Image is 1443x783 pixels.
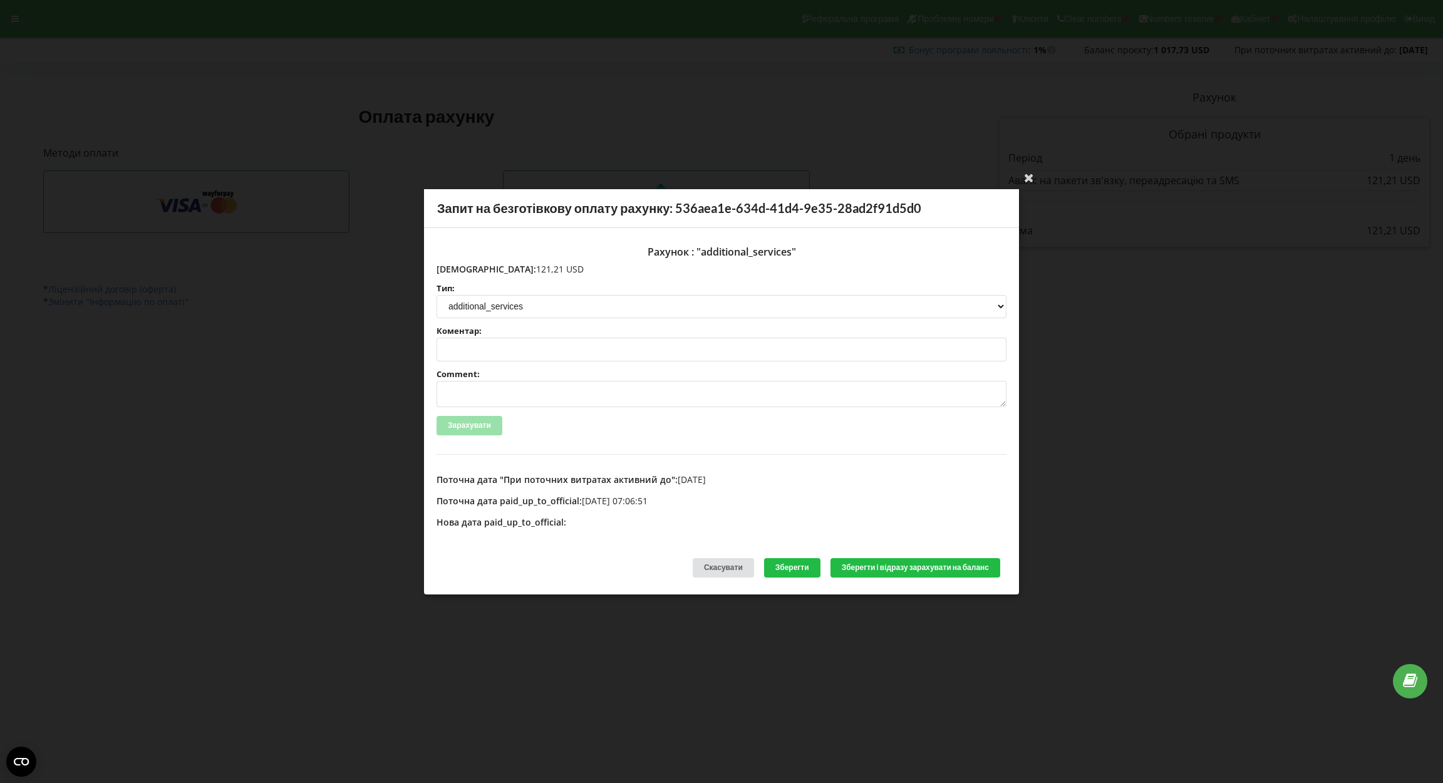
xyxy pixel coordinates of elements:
[437,370,1006,378] label: Comment:
[437,516,566,528] span: Нова дата paid_up_to_official:
[437,262,1006,275] p: 121,21 USD
[830,558,1000,578] button: Зберегти і відразу зарахувати на баланс
[437,495,582,507] span: Поточна дата paid_up_to_official:
[693,558,754,578] div: Скасувати
[437,474,678,485] span: Поточна дата "При поточних витратах активний до":
[437,284,1006,292] label: Тип:
[764,558,820,578] button: Зберегти
[437,240,1006,262] div: Рахунок : "additional_services"
[437,474,1006,486] p: [DATE]
[424,189,1019,228] div: Запит на безготівкову оплату рахунку: 536aea1e-634d-41d4-9e35-28ad2f91d5d0
[437,262,536,274] span: [DEMOGRAPHIC_DATA]:
[437,495,1006,507] p: [DATE] 07:06:51
[6,747,36,777] button: Open CMP widget
[437,327,1006,335] label: Коментар:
